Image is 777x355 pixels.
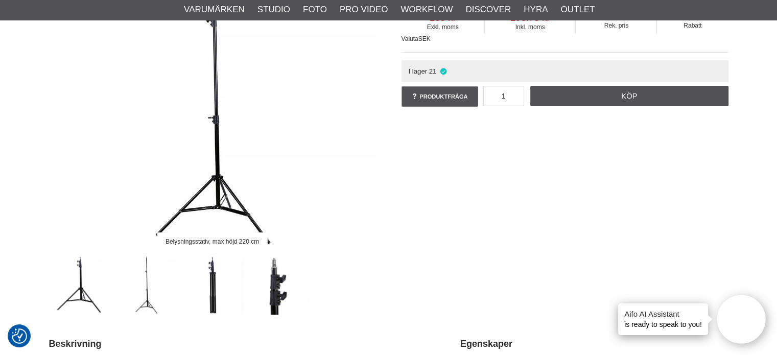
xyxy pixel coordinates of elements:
a: Workflow [401,3,453,16]
h4: Aifo AI Assistant [624,309,702,319]
a: Varumärken [184,3,245,16]
span: I lager [408,67,427,75]
div: Belysningsstativ, max höjd 220 cm [157,232,268,250]
span: Inkl. moms [485,23,576,31]
a: Outlet [560,3,595,16]
span: 21 [429,67,437,75]
h2: Beskrivning [49,338,435,350]
img: Transportlängd 79 cm [181,253,243,315]
span: Rek. pris [576,22,656,29]
a: Produktfråga [402,86,478,107]
img: Phottix Belysningsstativ P220 79-220cm [50,253,111,315]
a: Discover [465,3,511,16]
img: Revisit consent button [12,328,27,344]
img: Både 5/8 tapp och 1/4 gänga i stativtopp [247,253,309,315]
button: Samtyckesinställningar [12,327,27,345]
div: is ready to speak to you! [618,303,708,335]
span: Rabatt [657,22,728,29]
span: Exkl. moms [402,23,484,31]
a: Hyra [524,3,548,16]
span: Valuta [402,35,418,42]
a: Foto [303,3,327,16]
i: I lager [439,67,448,75]
a: Studio [257,3,290,16]
span: SEK [418,35,431,42]
img: Belysningsstativ, max höjd 220 cm [115,253,177,315]
h2: Egenskaper [460,338,728,350]
a: Köp [530,86,728,106]
a: Pro Video [340,3,388,16]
